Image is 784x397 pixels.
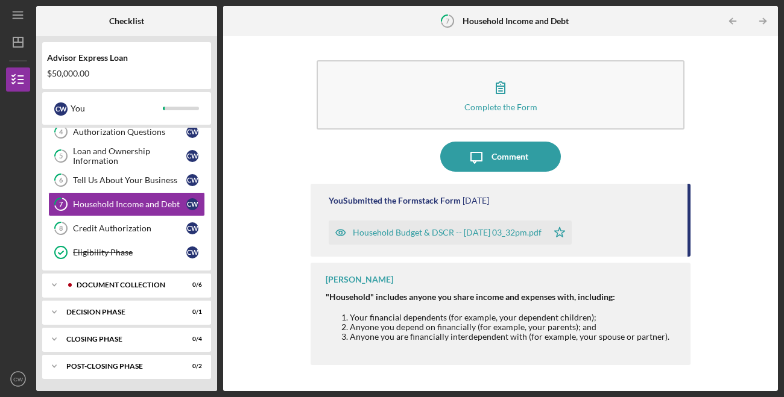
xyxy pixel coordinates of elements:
tspan: 7 [446,17,450,25]
div: Complete the Form [464,102,537,111]
strong: "Household" includes anyone you share income and expenses with, including: [326,292,615,302]
div: Advisor Express Loan [47,53,206,63]
a: 4Authorization QuestionsCW [48,120,205,144]
b: Checklist [109,16,144,26]
div: C W [186,198,198,210]
div: Document Collection [77,281,172,289]
li: Anyone you depend on financially (for example, your parents); and [350,322,669,332]
div: 0 / 2 [180,363,202,370]
tspan: 5 [59,152,63,160]
div: 0 / 1 [180,308,202,316]
text: CW [13,376,24,383]
div: [PERSON_NAME] [326,275,393,284]
div: C W [186,222,198,234]
div: Eligibility Phase [73,248,186,257]
button: CW [6,367,30,391]
div: $50,000.00 [47,69,206,78]
div: C W [186,174,198,186]
button: Complete the Form [317,60,684,130]
li: Your financial dependents (for example, your dependent children); [350,313,669,322]
tspan: 7 [59,201,63,208]
a: 5Loan and Ownership InformationCW [48,144,205,168]
div: C W [186,150,198,162]
a: 6Tell Us About Your BusinessCW [48,168,205,192]
div: C W [186,126,198,138]
div: 0 / 6 [180,281,202,289]
li: Anyone you are financially interdependent with (for example, your spouse or partner). [350,332,669,342]
div: Comment [492,142,528,172]
div: Credit Authorization [73,224,186,233]
div: You [71,98,163,119]
tspan: 4 [59,128,63,136]
b: Household Income and Debt [463,16,569,26]
div: 0 / 4 [180,336,202,343]
a: Eligibility PhaseCW [48,240,205,264]
div: Household Budget & DSCR -- [DATE] 03_32pm.pdf [353,228,542,237]
tspan: 8 [59,225,63,233]
button: Household Budget & DSCR -- [DATE] 03_32pm.pdf [329,220,572,245]
button: Comment [440,142,561,172]
div: Closing Phase [66,336,172,343]
div: You Submitted the Formstack Form [329,196,461,205]
div: Authorization Questions [73,127,186,137]
div: Decision Phase [66,308,172,316]
a: 7Household Income and DebtCW [48,192,205,216]
div: Tell Us About Your Business [73,175,186,185]
div: C W [54,102,68,116]
time: 2025-09-23 19:32 [463,196,489,205]
div: C W [186,246,198,258]
a: 8Credit AuthorizationCW [48,216,205,240]
div: Household Income and Debt [73,199,186,209]
div: Loan and Ownership Information [73,146,186,166]
div: Post-Closing Phase [66,363,172,370]
tspan: 6 [59,177,63,184]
